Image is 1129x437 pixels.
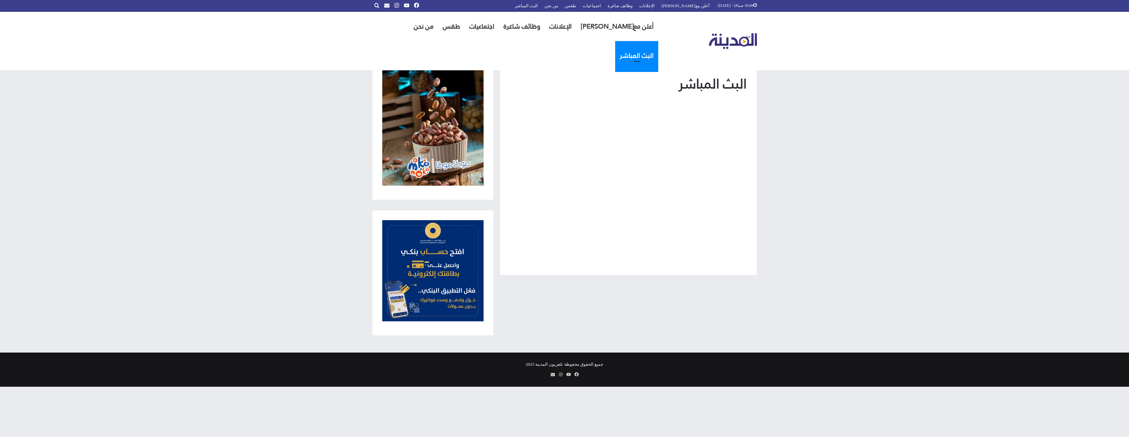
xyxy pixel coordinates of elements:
[409,12,438,41] a: من نحن
[367,51,499,336] aside: القائمة الجانبية الرئيسية
[499,12,545,41] a: وظائف شاغرة
[372,359,757,370] div: جميع الحقوق محفوظة تلفزيون المدينة 2025
[576,12,658,41] a: أعلن مع[PERSON_NAME]
[438,12,465,41] a: طقس
[709,33,757,49] img: تلفزيون المدينة
[465,12,499,41] a: اجتماعيات
[510,75,747,93] h1: البث المباشر
[615,41,658,70] a: البث المباشر
[545,12,576,41] a: الإعلانات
